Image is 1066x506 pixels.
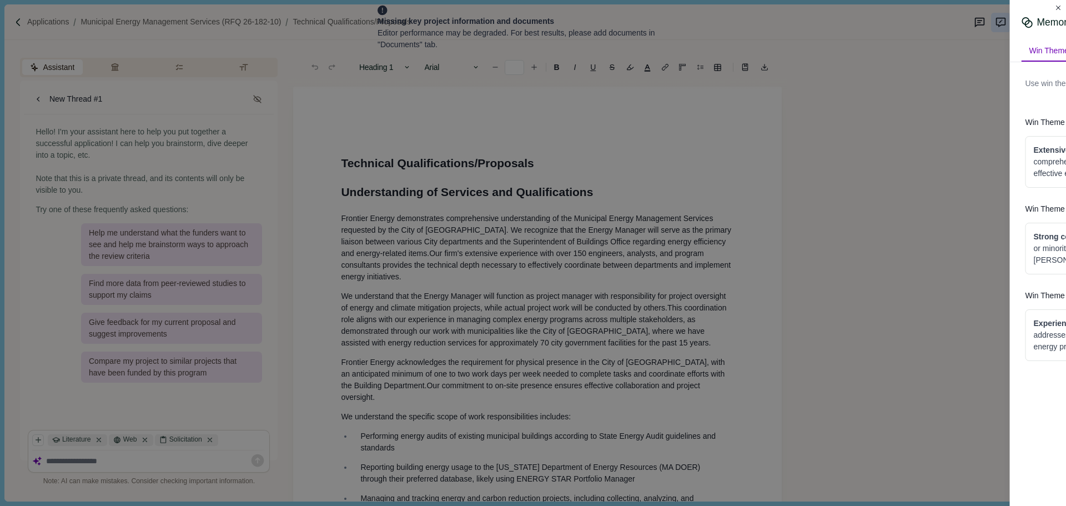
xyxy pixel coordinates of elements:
[378,27,688,51] div: Editor performance may be degraded. For best results, please add documents in "Documents" tab.
[1053,2,1064,14] button: Close
[378,16,685,27] div: Missing key project information and documents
